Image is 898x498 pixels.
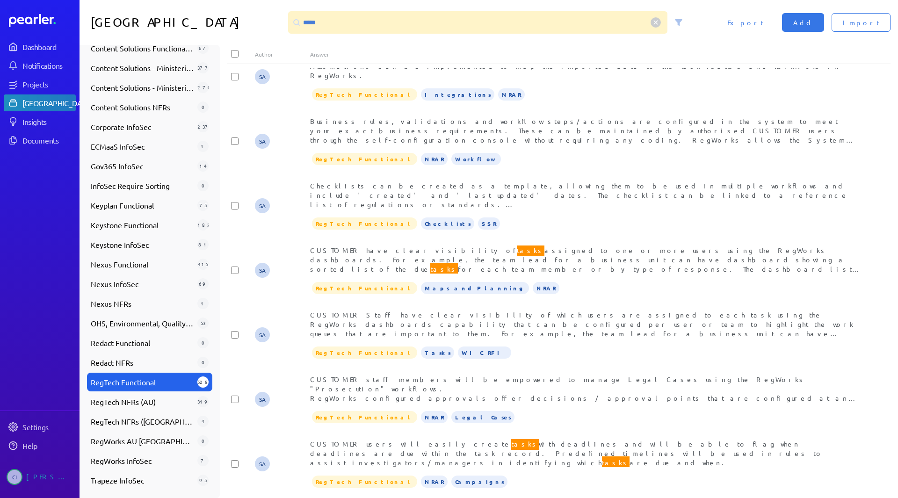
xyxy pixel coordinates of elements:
span: NRAR [498,88,525,101]
span: Checklists can be created as a template, allowing them to be used in multiple workflows and inclu... [310,181,860,248]
a: Projects [4,76,76,93]
div: 14 [197,160,209,172]
div: Help [22,441,75,450]
span: NRAR [421,476,448,488]
div: Dashboard [22,42,75,51]
span: Export [727,18,763,27]
a: Settings [4,419,76,435]
span: RegTech Functional [312,411,417,423]
a: CI[PERSON_NAME] [4,465,76,489]
div: [GEOGRAPHIC_DATA] [22,98,92,108]
div: 0 [197,337,209,348]
span: Corporate InfoSec [91,121,194,132]
span: Nexus Functional [91,259,194,270]
span: CUSTOMER staff members will be empowered to manage Legal Cases using the RegWorks "Prosecution" w... [310,375,860,488]
span: Content Solutions - Ministerials - Non Functional [91,82,194,93]
span: CUSTOMER users will easily create with deadlines and will be able to flag when deadlines are due ... [310,438,823,469]
span: RegTech Functional [312,346,417,359]
div: 1 [197,141,209,152]
span: RegTech NFRs ([GEOGRAPHIC_DATA]) [91,416,194,427]
div: Settings [22,422,75,432]
span: Tasks [421,346,454,359]
div: 53 [197,318,209,329]
h1: [GEOGRAPHIC_DATA] [91,11,284,34]
div: 377 [197,62,209,73]
span: Steve Ackermann [255,134,270,149]
span: NRAR [533,282,559,294]
span: Redact NFRs [91,357,194,368]
span: Import [843,18,879,27]
span: CUSTOMER Staff have clear visibility of which users are assigned to each task using the RegWorks ... [310,310,860,412]
div: 69 [197,278,209,289]
div: 0 [197,101,209,113]
a: Notifications [4,57,76,74]
a: Help [4,437,76,454]
div: 7 [197,455,209,466]
div: [PERSON_NAME] [26,469,73,485]
span: Content Solutions - Ministerials - Functional [91,62,194,73]
span: Checklists [421,217,474,230]
div: 270 [197,82,209,93]
div: Notifications [22,61,75,70]
span: Content Solutions Functional w/Images (Old _ For Review) [91,43,194,54]
div: 1 [197,298,209,309]
span: WIC RFI [458,346,511,359]
div: 319 [197,396,209,407]
a: Dashboard [9,14,76,27]
span: RegTech Functional [312,153,417,165]
span: Keystone Functional [91,219,194,231]
span: RegTech Functional [312,217,417,230]
span: Steve Ackermann [255,263,270,278]
span: Business rules, validations and workflow steps/actions are configured in the system to meet your ... [310,117,855,219]
div: 4 [197,416,209,427]
span: RegTech Functional [312,282,417,294]
span: NRAR [421,411,448,423]
div: Answer [310,51,863,58]
span: RegTech Functional [312,88,417,101]
span: Gov365 InfoSec [91,160,194,172]
span: Steve Ackermann [255,456,270,471]
a: Dashboard [4,38,76,55]
div: 237 [197,121,209,132]
span: InfoSec Require Sorting [91,180,194,191]
a: [GEOGRAPHIC_DATA] [4,94,76,111]
span: ECMaaS InfoSec [91,141,194,152]
span: RegTech NFRs (AU) [91,396,194,407]
div: Author [255,51,310,58]
button: Export [716,13,775,32]
span: Redact Functional [91,337,194,348]
span: Steve Ackermann [255,198,270,213]
div: 0 [197,357,209,368]
span: OHS, Environmental, Quality, Ethical Dealings [91,318,194,329]
div: Documents [22,136,75,145]
span: tasks [602,456,630,469]
span: RegTech Functional [91,376,194,388]
span: Add [793,18,813,27]
div: Insights [22,117,75,126]
span: RegTech Functional [312,476,417,488]
span: Content Solutions NFRs [91,101,194,113]
span: Carolina Irigoyen [7,469,22,485]
div: 75 [197,200,209,211]
span: Steve Ackermann [255,69,270,84]
span: SSR [478,217,500,230]
span: tasks [511,438,539,450]
span: tasks [517,244,544,256]
span: Steve Ackermann [255,327,270,342]
span: tasks [430,263,458,275]
div: 0 [197,180,209,191]
button: Import [832,13,891,32]
span: Integrations [421,88,494,101]
span: Workflow [451,153,501,165]
div: 81 [197,239,209,250]
button: Add [782,13,824,32]
div: 415 [197,259,209,270]
span: Trapeze InfoSec [91,475,194,486]
div: 95 [197,475,209,486]
span: RegWorks InfoSec [91,455,194,466]
span: Keyplan Functional [91,200,194,211]
div: 182 [197,219,209,231]
span: Campaigns [451,476,507,488]
span: NRAR [421,153,448,165]
span: Legal Cases [451,411,514,423]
